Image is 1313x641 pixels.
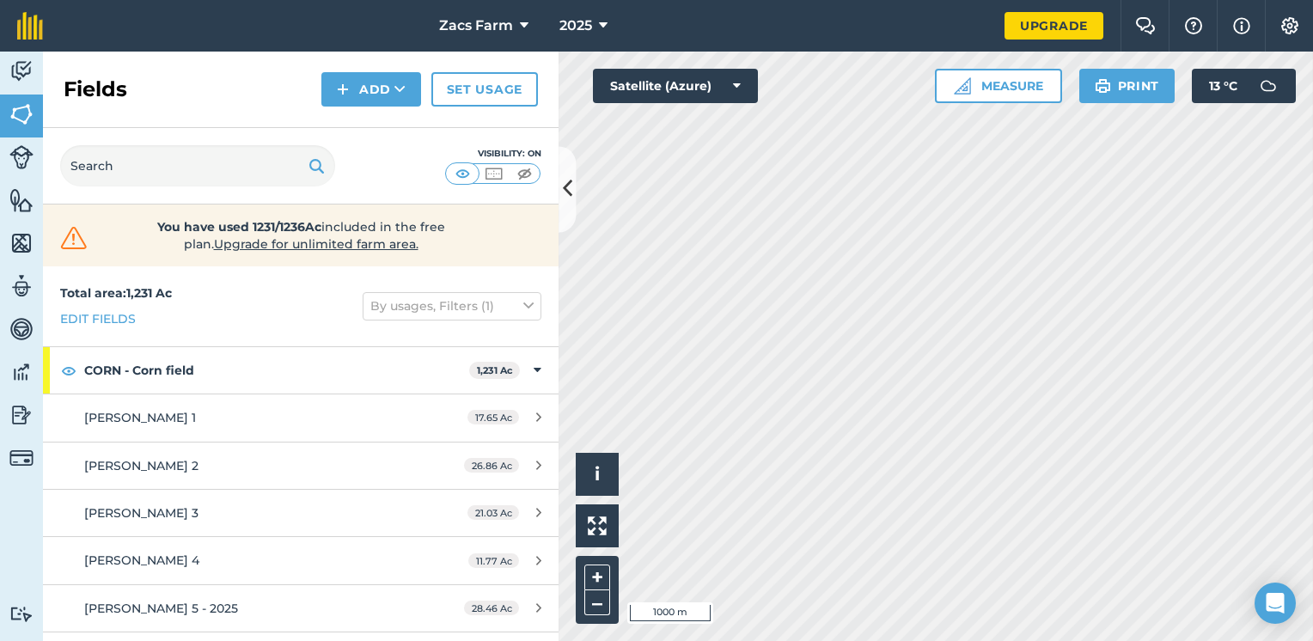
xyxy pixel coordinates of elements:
strong: 1,231 Ac [477,364,513,376]
div: CORN - Corn field1,231 Ac [43,347,559,394]
img: svg+xml;base64,PD94bWwgdmVyc2lvbj0iMS4wIiBlbmNvZGluZz0idXRmLTgiPz4KPCEtLSBHZW5lcmF0b3I6IEFkb2JlIE... [9,606,34,622]
span: 13 ° C [1209,69,1237,103]
a: [PERSON_NAME] 5 - 202528.46 Ac [43,585,559,632]
button: – [584,590,610,615]
h2: Fields [64,76,127,103]
button: By usages, Filters (1) [363,292,541,320]
button: + [584,565,610,590]
span: 26.86 Ac [464,458,519,473]
a: [PERSON_NAME] 117.65 Ac [43,394,559,441]
img: svg+xml;base64,PHN2ZyB4bWxucz0iaHR0cDovL3d3dy53My5vcmcvMjAwMC9zdmciIHdpZHRoPSI1NiIgaGVpZ2h0PSI2MC... [9,101,34,127]
img: Ruler icon [954,77,971,95]
img: A cog icon [1279,17,1300,34]
img: Four arrows, one pointing top left, one top right, one bottom right and the last bottom left [588,516,607,535]
button: Print [1079,69,1176,103]
img: svg+xml;base64,PHN2ZyB4bWxucz0iaHR0cDovL3d3dy53My5vcmcvMjAwMC9zdmciIHdpZHRoPSIxNCIgaGVpZ2h0PSIyNC... [337,79,349,100]
strong: CORN - Corn field [84,347,469,394]
img: svg+xml;base64,PD94bWwgdmVyc2lvbj0iMS4wIiBlbmNvZGluZz0idXRmLTgiPz4KPCEtLSBHZW5lcmF0b3I6IEFkb2JlIE... [9,402,34,428]
div: Visibility: On [445,147,541,161]
span: 17.65 Ac [467,410,519,424]
img: svg+xml;base64,PHN2ZyB4bWxucz0iaHR0cDovL3d3dy53My5vcmcvMjAwMC9zdmciIHdpZHRoPSIxOSIgaGVpZ2h0PSIyNC... [308,156,325,176]
a: [PERSON_NAME] 411.77 Ac [43,537,559,583]
a: You have used 1231/1236Acincluded in the free plan.Upgrade for unlimited farm area. [57,218,545,253]
button: 13 °C [1192,69,1296,103]
img: svg+xml;base64,PD94bWwgdmVyc2lvbj0iMS4wIiBlbmNvZGluZz0idXRmLTgiPz4KPCEtLSBHZW5lcmF0b3I6IEFkb2JlIE... [9,58,34,84]
img: Two speech bubbles overlapping with the left bubble in the forefront [1135,17,1156,34]
span: [PERSON_NAME] 4 [84,552,199,568]
span: 21.03 Ac [467,505,519,520]
span: 11.77 Ac [468,553,519,568]
a: Edit fields [60,309,136,328]
img: svg+xml;base64,PHN2ZyB4bWxucz0iaHR0cDovL3d3dy53My5vcmcvMjAwMC9zdmciIHdpZHRoPSI1MCIgaGVpZ2h0PSI0MC... [452,165,473,182]
div: Open Intercom Messenger [1255,583,1296,624]
img: svg+xml;base64,PHN2ZyB4bWxucz0iaHR0cDovL3d3dy53My5vcmcvMjAwMC9zdmciIHdpZHRoPSI1MCIgaGVpZ2h0PSI0MC... [514,165,535,182]
img: A question mark icon [1183,17,1204,34]
span: 2025 [559,15,592,36]
a: Set usage [431,72,538,107]
span: Upgrade for unlimited farm area. [214,236,418,252]
span: [PERSON_NAME] 1 [84,410,196,425]
span: i [595,463,600,485]
img: svg+xml;base64,PD94bWwgdmVyc2lvbj0iMS4wIiBlbmNvZGluZz0idXRmLTgiPz4KPCEtLSBHZW5lcmF0b3I6IEFkb2JlIE... [9,145,34,169]
a: [PERSON_NAME] 226.86 Ac [43,443,559,489]
img: svg+xml;base64,PHN2ZyB4bWxucz0iaHR0cDovL3d3dy53My5vcmcvMjAwMC9zdmciIHdpZHRoPSIzMiIgaGVpZ2h0PSIzMC... [57,225,91,251]
a: [PERSON_NAME] 321.03 Ac [43,490,559,536]
img: svg+xml;base64,PD94bWwgdmVyc2lvbj0iMS4wIiBlbmNvZGluZz0idXRmLTgiPz4KPCEtLSBHZW5lcmF0b3I6IEFkb2JlIE... [9,446,34,470]
span: [PERSON_NAME] 3 [84,505,198,521]
span: Zacs Farm [439,15,513,36]
img: fieldmargin Logo [17,12,43,40]
button: i [576,453,619,496]
strong: You have used 1231/1236Ac [157,219,321,235]
img: svg+xml;base64,PHN2ZyB4bWxucz0iaHR0cDovL3d3dy53My5vcmcvMjAwMC9zdmciIHdpZHRoPSIxNyIgaGVpZ2h0PSIxNy... [1233,15,1250,36]
img: svg+xml;base64,PHN2ZyB4bWxucz0iaHR0cDovL3d3dy53My5vcmcvMjAwMC9zdmciIHdpZHRoPSI1NiIgaGVpZ2h0PSI2MC... [9,230,34,256]
button: Add [321,72,421,107]
a: Upgrade [1005,12,1103,40]
img: svg+xml;base64,PHN2ZyB4bWxucz0iaHR0cDovL3d3dy53My5vcmcvMjAwMC9zdmciIHdpZHRoPSIxOSIgaGVpZ2h0PSIyNC... [1095,76,1111,96]
input: Search [60,145,335,186]
img: svg+xml;base64,PHN2ZyB4bWxucz0iaHR0cDovL3d3dy53My5vcmcvMjAwMC9zdmciIHdpZHRoPSI1NiIgaGVpZ2h0PSI2MC... [9,187,34,213]
img: svg+xml;base64,PHN2ZyB4bWxucz0iaHR0cDovL3d3dy53My5vcmcvMjAwMC9zdmciIHdpZHRoPSIxOCIgaGVpZ2h0PSIyNC... [61,360,76,381]
img: svg+xml;base64,PD94bWwgdmVyc2lvbj0iMS4wIiBlbmNvZGluZz0idXRmLTgiPz4KPCEtLSBHZW5lcmF0b3I6IEFkb2JlIE... [9,316,34,342]
button: Satellite (Azure) [593,69,758,103]
strong: Total area : 1,231 Ac [60,285,172,301]
button: Measure [935,69,1062,103]
span: [PERSON_NAME] 5 - 2025 [84,601,238,616]
span: [PERSON_NAME] 2 [84,458,198,473]
img: svg+xml;base64,PD94bWwgdmVyc2lvbj0iMS4wIiBlbmNvZGluZz0idXRmLTgiPz4KPCEtLSBHZW5lcmF0b3I6IEFkb2JlIE... [9,273,34,299]
span: included in the free plan . [118,218,484,253]
img: svg+xml;base64,PD94bWwgdmVyc2lvbj0iMS4wIiBlbmNvZGluZz0idXRmLTgiPz4KPCEtLSBHZW5lcmF0b3I6IEFkb2JlIE... [9,359,34,385]
span: 28.46 Ac [464,601,519,615]
img: svg+xml;base64,PHN2ZyB4bWxucz0iaHR0cDovL3d3dy53My5vcmcvMjAwMC9zdmciIHdpZHRoPSI1MCIgaGVpZ2h0PSI0MC... [483,165,504,182]
img: svg+xml;base64,PD94bWwgdmVyc2lvbj0iMS4wIiBlbmNvZGluZz0idXRmLTgiPz4KPCEtLSBHZW5lcmF0b3I6IEFkb2JlIE... [1251,69,1286,103]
